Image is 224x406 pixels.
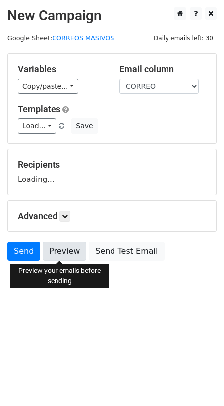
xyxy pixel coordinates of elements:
[174,359,224,406] div: Widget de chat
[7,34,114,42] small: Google Sheet:
[150,33,217,44] span: Daily emails left: 30
[18,159,206,170] h5: Recipients
[119,64,206,75] h5: Email column
[18,104,60,114] a: Templates
[89,242,164,261] a: Send Test Email
[174,359,224,406] iframe: Chat Widget
[18,64,105,75] h5: Variables
[18,118,56,134] a: Load...
[18,211,206,222] h5: Advanced
[150,34,217,42] a: Daily emails left: 30
[18,79,78,94] a: Copy/paste...
[7,242,40,261] a: Send
[71,118,97,134] button: Save
[43,242,86,261] a: Preview
[52,34,114,42] a: CORREOS MASIVOS
[10,264,109,288] div: Preview your emails before sending
[7,7,217,24] h2: New Campaign
[18,159,206,185] div: Loading...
